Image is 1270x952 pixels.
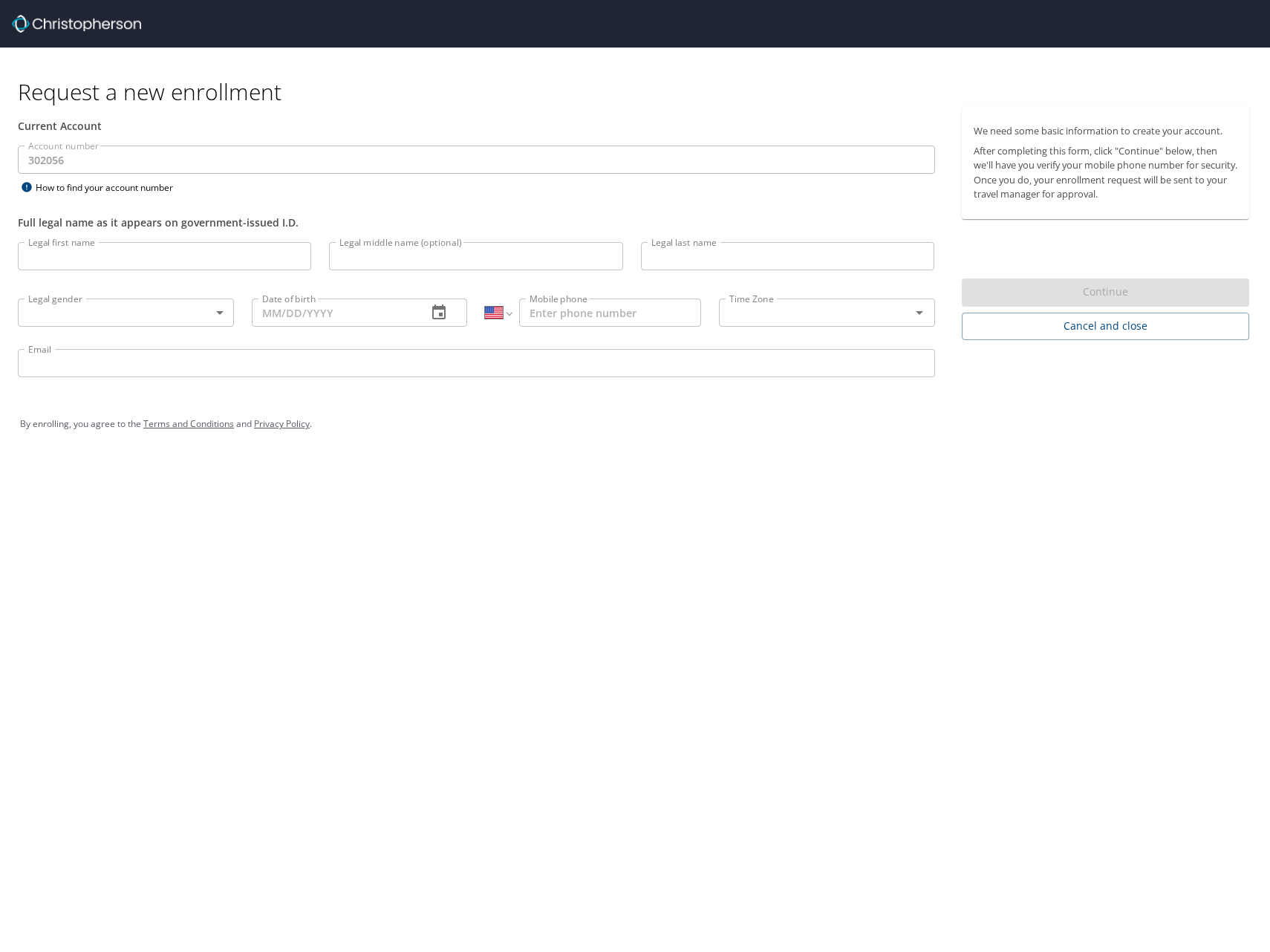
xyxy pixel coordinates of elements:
[974,317,1238,336] span: Cancel and close
[974,124,1238,138] p: We need some basic information to create your account.
[143,417,234,430] a: Terms and Conditions
[252,299,416,327] input: MM/DD/YYYY
[974,144,1238,201] p: After completing this form, click "Continue" below, then we'll have you verify your mobile phone ...
[18,77,1261,106] h1: Request a new enrollment
[519,299,701,327] input: Enter phone number
[18,118,935,134] div: Current Account
[254,417,310,430] a: Privacy Policy
[18,178,203,197] div: How to find your account number
[18,215,935,230] div: Full legal name as it appears on government-issued I.D.
[909,302,930,323] button: Open
[20,405,1250,443] div: By enrolling, you agree to the and .
[18,299,234,327] div: ​
[12,15,141,33] img: cbt logo
[962,313,1250,340] button: Cancel and close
